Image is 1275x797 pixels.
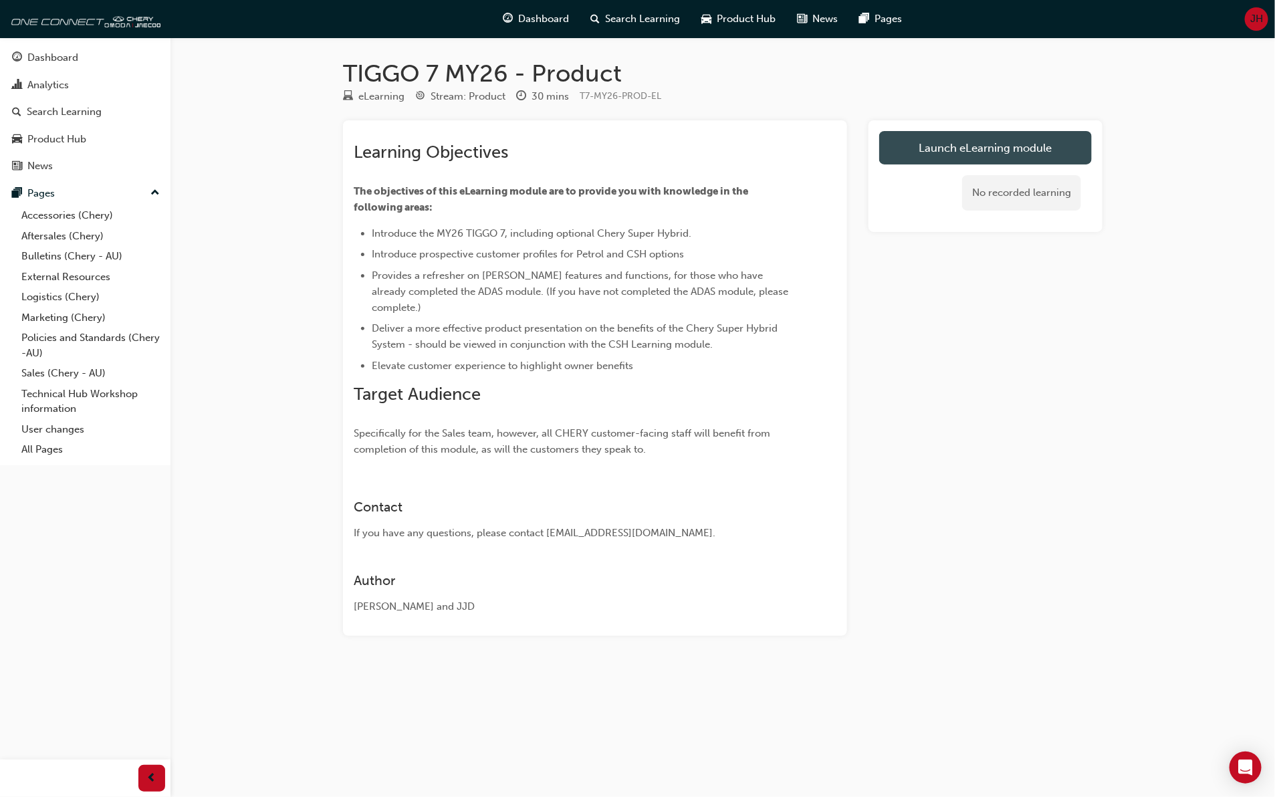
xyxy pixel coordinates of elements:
[27,104,102,120] div: Search Learning
[5,181,165,206] button: Pages
[503,11,513,27] span: guage-icon
[516,88,569,105] div: Duration
[343,59,1103,88] h1: TIGGO 7 MY26 - Product
[27,50,78,66] div: Dashboard
[16,226,165,247] a: Aftersales (Chery)
[415,88,505,105] div: Stream
[691,5,787,33] a: car-iconProduct Hub
[5,127,165,152] a: Product Hub
[849,5,913,33] a: pages-iconPages
[343,88,404,105] div: Type
[147,770,157,787] span: prev-icon
[12,106,21,118] span: search-icon
[16,419,165,440] a: User changes
[431,89,505,104] div: Stream: Product
[798,11,808,27] span: news-icon
[16,267,165,288] a: External Resources
[354,185,750,213] span: The objectives of this eLearning module are to provide you with knowledge in the following areas:
[354,499,788,515] h3: Contact
[580,90,661,102] span: Learning resource code
[5,45,165,70] a: Dashboard
[702,11,712,27] span: car-icon
[5,73,165,98] a: Analytics
[358,89,404,104] div: eLearning
[16,363,165,384] a: Sales (Chery - AU)
[5,43,165,181] button: DashboardAnalyticsSearch LearningProduct HubNews
[372,227,691,239] span: Introduce the MY26 TIGGO 7, including optional Chery Super Hybrid.
[717,11,776,27] span: Product Hub
[12,134,22,146] span: car-icon
[962,175,1081,211] div: No recorded learning
[12,52,22,64] span: guage-icon
[27,78,69,93] div: Analytics
[12,160,22,173] span: news-icon
[415,91,425,103] span: target-icon
[150,185,160,202] span: up-icon
[532,89,569,104] div: 30 mins
[27,132,86,147] div: Product Hub
[343,91,353,103] span: learningResourceType_ELEARNING-icon
[354,573,788,588] h3: Author
[354,384,481,405] span: Target Audience
[354,599,788,614] div: [PERSON_NAME] and JJD
[591,11,600,27] span: search-icon
[16,205,165,226] a: Accessories (Chery)
[354,427,773,455] span: Specifically for the Sales team, however, all CHERY customer-facing staff will benefit from compl...
[1245,7,1268,31] button: JH
[493,5,580,33] a: guage-iconDashboard
[879,131,1092,164] a: Launch eLearning module
[372,248,684,260] span: Introduce prospective customer profiles for Petrol and CSH options
[1250,11,1263,27] span: JH
[606,11,681,27] span: Search Learning
[787,5,849,33] a: news-iconNews
[5,100,165,124] a: Search Learning
[16,308,165,328] a: Marketing (Chery)
[580,5,691,33] a: search-iconSearch Learning
[875,11,903,27] span: Pages
[12,80,22,92] span: chart-icon
[27,158,53,174] div: News
[519,11,570,27] span: Dashboard
[860,11,870,27] span: pages-icon
[354,142,508,162] span: Learning Objectives
[516,91,526,103] span: clock-icon
[7,5,160,32] img: oneconnect
[372,360,633,372] span: Elevate customer experience to highlight owner benefits
[12,188,22,200] span: pages-icon
[813,11,838,27] span: News
[1230,752,1262,784] div: Open Intercom Messenger
[27,186,55,201] div: Pages
[16,287,165,308] a: Logistics (Chery)
[16,384,165,419] a: Technical Hub Workshop information
[372,269,791,314] span: Provides a refresher on [PERSON_NAME] features and functions, for those who have already complete...
[16,439,165,460] a: All Pages
[16,246,165,267] a: Bulletins (Chery - AU)
[354,526,788,541] div: If you have any questions, please contact [EMAIL_ADDRESS][DOMAIN_NAME].
[5,154,165,179] a: News
[16,328,165,363] a: Policies and Standards (Chery -AU)
[372,322,780,350] span: Deliver a more effective product presentation on the benefits of the Chery Super Hybrid System - ...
